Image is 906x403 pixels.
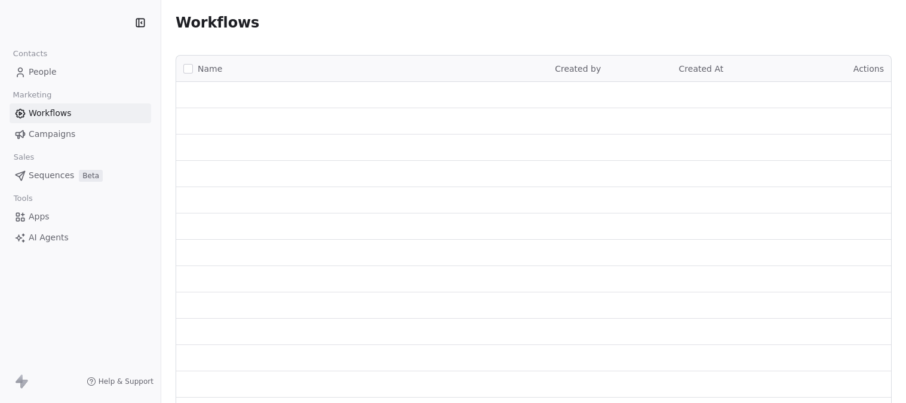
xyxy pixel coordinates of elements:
[29,66,57,78] span: People
[679,64,724,74] span: Created At
[555,64,601,74] span: Created by
[10,62,151,82] a: People
[8,190,38,207] span: Tools
[176,14,259,31] span: Workflows
[29,231,69,244] span: AI Agents
[8,45,53,63] span: Contacts
[10,124,151,144] a: Campaigns
[8,86,57,104] span: Marketing
[10,207,151,227] a: Apps
[87,377,153,386] a: Help & Support
[853,64,884,74] span: Actions
[10,166,151,185] a: SequencesBeta
[29,210,50,223] span: Apps
[198,63,222,75] span: Name
[10,228,151,248] a: AI Agents
[29,169,74,182] span: Sequences
[29,128,75,141] span: Campaigns
[10,103,151,123] a: Workflows
[29,107,72,120] span: Workflows
[79,170,103,182] span: Beta
[8,148,39,166] span: Sales
[99,377,153,386] span: Help & Support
